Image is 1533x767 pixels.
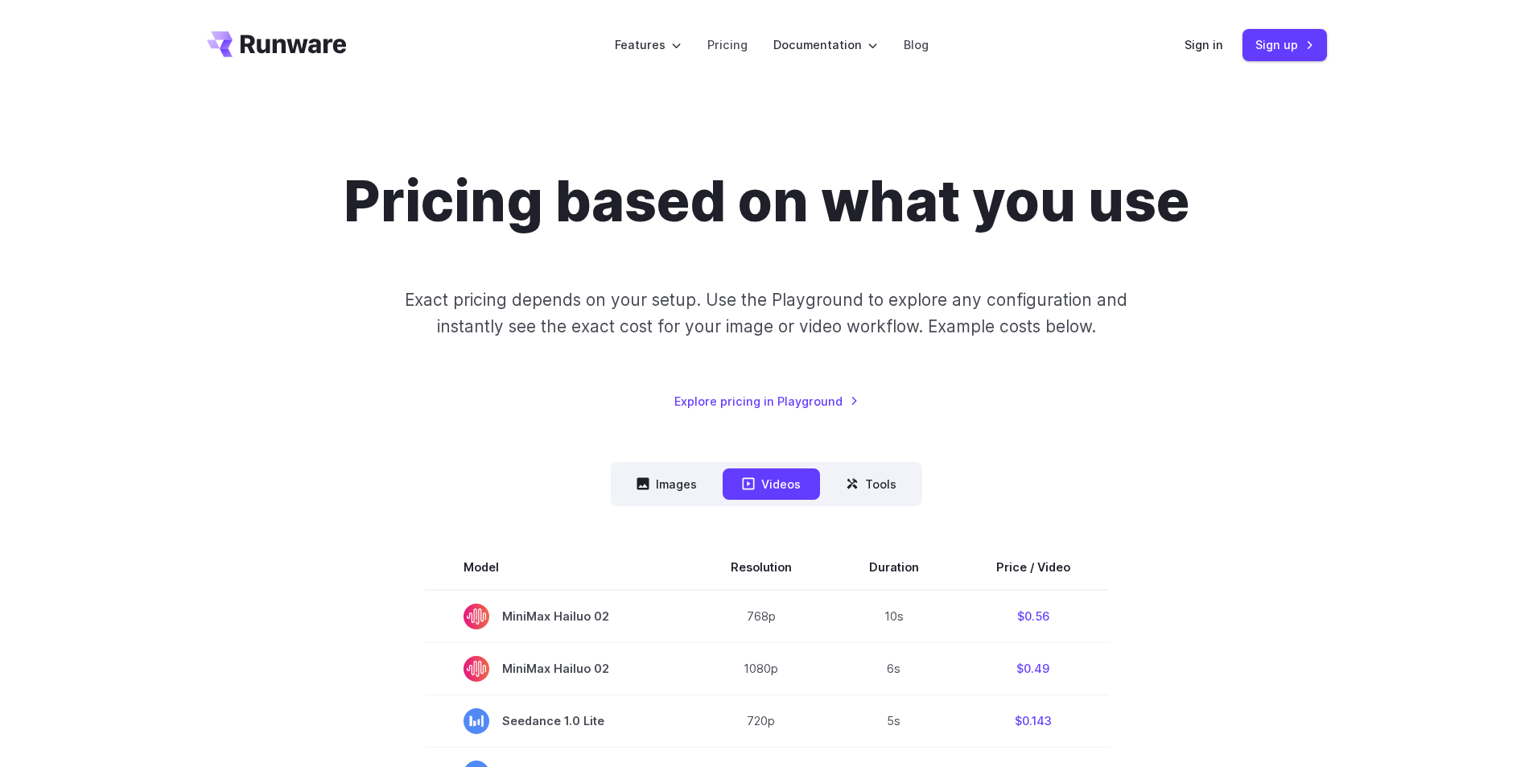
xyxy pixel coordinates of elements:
a: Pricing [707,35,748,54]
th: Resolution [692,545,830,590]
td: 768p [692,590,830,643]
button: Images [617,468,716,500]
td: $0.49 [958,642,1109,695]
td: 10s [830,590,958,643]
td: 5s [830,695,958,747]
a: Blog [904,35,929,54]
td: 720p [692,695,830,747]
th: Price / Video [958,545,1109,590]
label: Documentation [773,35,878,54]
p: Exact pricing depends on your setup. Use the Playground to explore any configuration and instantl... [374,287,1158,340]
td: $0.143 [958,695,1109,747]
button: Videos [723,468,820,500]
h1: Pricing based on what you use [344,167,1189,235]
label: Features [615,35,682,54]
span: MiniMax Hailuo 02 [464,656,653,682]
th: Model [425,545,692,590]
a: Sign in [1185,35,1223,54]
a: Explore pricing in Playground [674,392,859,410]
td: 6s [830,642,958,695]
a: Sign up [1242,29,1327,60]
a: Go to / [207,31,347,57]
span: Seedance 1.0 Lite [464,708,653,734]
button: Tools [826,468,916,500]
th: Duration [830,545,958,590]
td: $0.56 [958,590,1109,643]
td: 1080p [692,642,830,695]
span: MiniMax Hailuo 02 [464,604,653,629]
